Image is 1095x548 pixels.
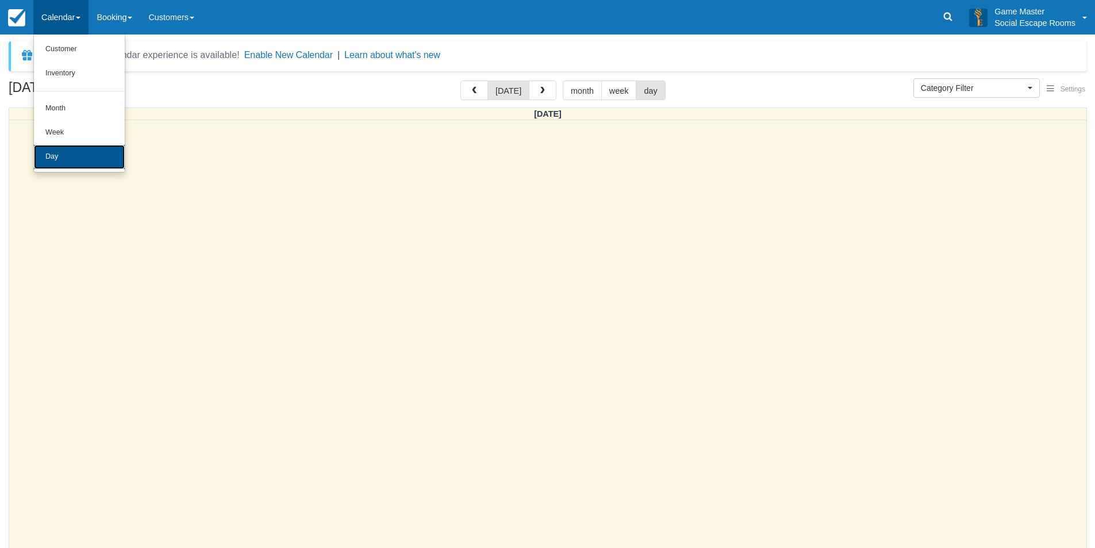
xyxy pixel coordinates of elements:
a: Inventory [34,62,125,86]
span: [DATE] [534,109,562,118]
h2: [DATE] [9,81,154,102]
button: month [563,81,602,100]
button: Category Filter [913,78,1040,98]
div: A new Booking Calendar experience is available! [39,48,240,62]
img: A3 [969,8,988,26]
a: Week [34,121,125,145]
p: Game Master [994,6,1075,17]
span: Settings [1061,85,1085,93]
p: Social Escape Rooms [994,17,1075,29]
a: Day [34,145,125,169]
button: week [601,81,637,100]
button: day [636,81,665,100]
span: | [337,50,340,60]
a: Month [34,97,125,121]
ul: Calendar [33,35,125,173]
button: [DATE] [487,81,529,100]
button: Enable New Calendar [244,49,333,61]
a: Learn about what's new [344,50,440,60]
button: Settings [1040,81,1092,98]
span: Category Filter [921,82,1025,94]
a: Customer [34,37,125,62]
img: checkfront-main-nav-mini-logo.png [8,9,25,26]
